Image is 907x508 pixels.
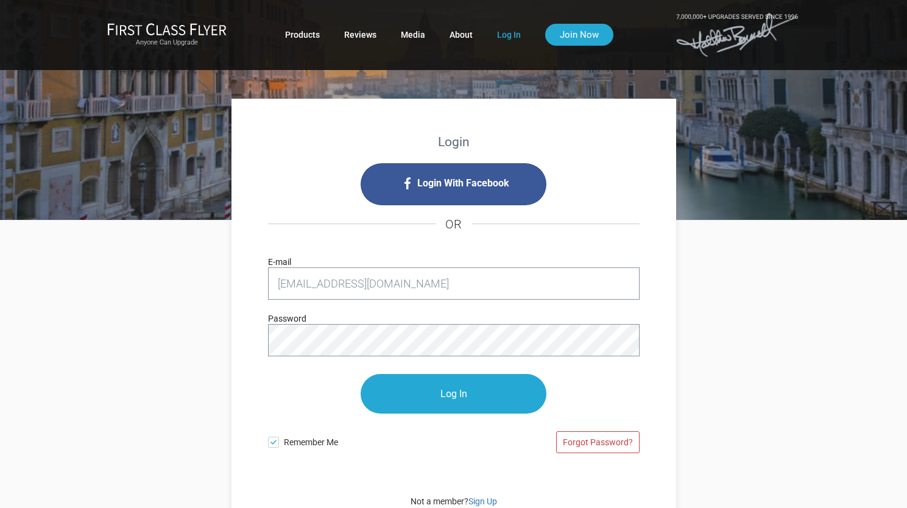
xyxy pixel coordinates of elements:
[361,163,546,205] i: Login with Facebook
[285,24,320,46] a: Products
[468,496,497,506] a: Sign Up
[268,312,306,325] label: Password
[107,38,227,47] small: Anyone Can Upgrade
[107,23,227,35] img: First Class Flyer
[497,24,521,46] a: Log In
[344,24,376,46] a: Reviews
[268,255,291,269] label: E-mail
[284,431,454,449] span: Remember Me
[401,24,425,46] a: Media
[361,374,546,414] input: Log In
[450,24,473,46] a: About
[268,205,640,243] h4: OR
[438,135,470,149] strong: Login
[107,23,227,47] a: First Class FlyerAnyone Can Upgrade
[556,431,640,453] a: Forgot Password?
[417,174,509,193] span: Login With Facebook
[545,24,613,46] a: Join Now
[411,496,497,506] span: Not a member?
